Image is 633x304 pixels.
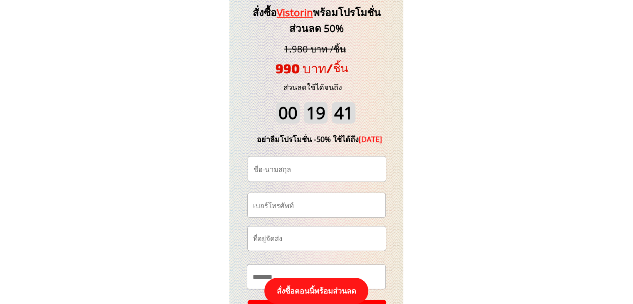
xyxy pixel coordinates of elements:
[264,278,368,304] p: สั่งซื้อตอนนี้พร้อมส่วนลด
[277,5,313,19] span: Vistorin
[284,42,346,55] span: 1,980 บาท /ชิ้น
[251,227,382,251] input: ที่อยู่จัดส่ง
[276,60,326,76] span: 990 บาท
[238,5,395,37] h3: สั่งซื้อ พร้อมโปรโมชั่นส่วนลด 50%
[359,134,382,144] span: [DATE]
[326,61,348,74] span: /ชิ้น
[272,81,353,93] h3: ส่วนลดใช้ได้จนถึง
[251,157,382,182] input: ชื่อ-นามสกุล
[251,193,382,217] input: เบอร์โทรศัพท์
[244,133,395,145] div: อย่าลืมโปรโมชั่น -50% ใช้ได้ถึง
